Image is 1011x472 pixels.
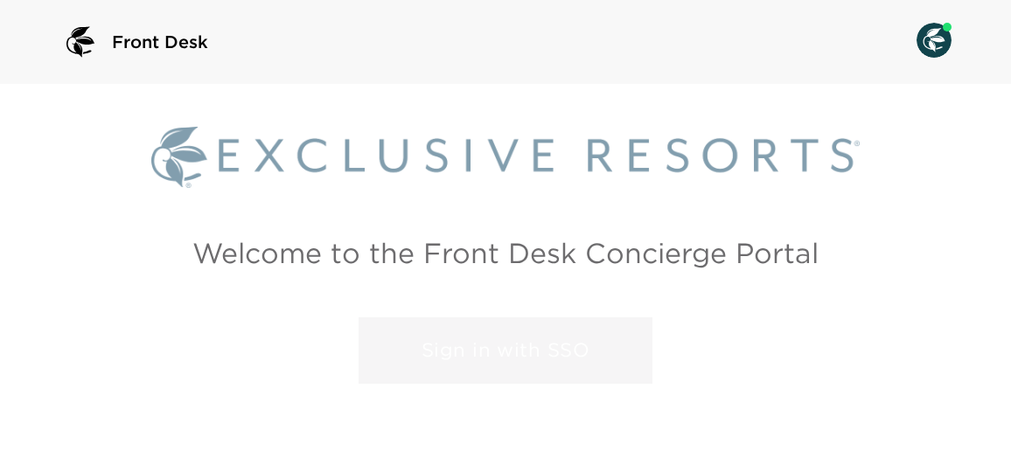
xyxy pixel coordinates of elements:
[359,317,652,384] a: Sign in with SSO
[192,239,819,267] h2: Welcome to the Front Desk Concierge Portal
[151,127,859,188] img: Exclusive Resorts logo
[59,21,101,63] img: logo
[485,398,527,415] p: v3227
[917,23,952,58] img: User
[112,30,208,54] span: Front Desk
